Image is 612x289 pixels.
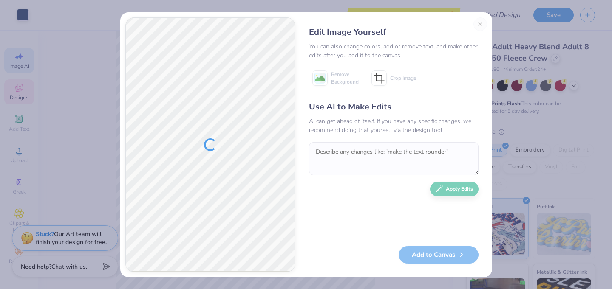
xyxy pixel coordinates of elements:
[390,74,416,82] span: Crop Image
[309,117,479,135] div: AI can get ahead of itself. If you have any specific changes, we recommend doing that yourself vi...
[331,70,359,86] span: Remove Background
[309,42,479,60] div: You can also change colors, add or remove text, and make other edits after you add it to the canvas.
[309,26,479,39] div: Edit Image Yourself
[309,67,362,89] button: Remove Background
[368,67,421,89] button: Crop Image
[309,101,479,113] div: Use AI to Make Edits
